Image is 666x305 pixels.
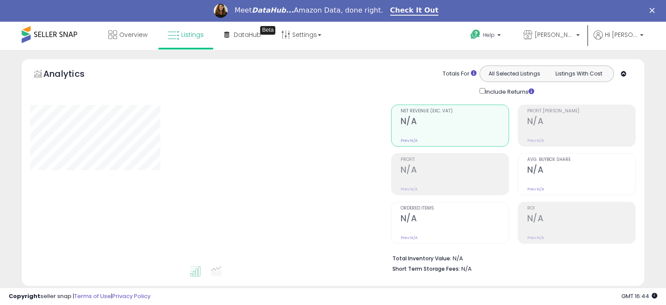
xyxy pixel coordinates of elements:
[527,187,544,192] small: Prev: N/A
[443,70,477,78] div: Totals For
[401,138,418,143] small: Prev: N/A
[401,187,418,192] small: Prev: N/A
[401,206,509,211] span: Ordered Items
[218,22,268,48] a: DataHub
[527,138,544,143] small: Prev: N/A
[527,235,544,240] small: Prev: N/A
[650,8,658,13] div: Close
[181,30,204,39] span: Listings
[392,265,460,272] b: Short Term Storage Fees:
[482,68,547,79] button: All Selected Listings
[470,29,481,40] i: Get Help
[392,253,629,263] li: N/A
[43,68,101,82] h5: Analytics
[401,235,418,240] small: Prev: N/A
[401,213,509,225] h2: N/A
[161,22,210,48] a: Listings
[535,30,574,39] span: [PERSON_NAME]
[112,292,150,300] a: Privacy Policy
[401,157,509,162] span: Profit
[235,6,383,15] div: Meet Amazon Data, done right.
[546,68,611,79] button: Listings With Cost
[594,30,643,50] a: Hi [PERSON_NAME]
[275,22,328,48] a: Settings
[473,86,545,96] div: Include Returns
[392,255,451,262] b: Total Inventory Value:
[401,109,509,114] span: Net Revenue (Exc. VAT)
[527,109,635,114] span: Profit [PERSON_NAME]
[9,292,40,300] strong: Copyright
[234,30,261,39] span: DataHub
[527,206,635,211] span: ROI
[621,292,657,300] span: 2025-09-10 16:44 GMT
[102,22,154,48] a: Overview
[527,157,635,162] span: Avg. Buybox Share
[483,31,495,39] span: Help
[517,22,586,50] a: [PERSON_NAME]
[401,116,509,128] h2: N/A
[9,292,150,301] div: seller snap | |
[527,116,635,128] h2: N/A
[527,165,635,177] h2: N/A
[464,23,509,49] a: Help
[605,30,637,39] span: Hi [PERSON_NAME]
[214,4,228,18] img: Profile image for Georgie
[527,213,635,225] h2: N/A
[260,26,275,35] div: Tooltip anchor
[461,265,472,273] span: N/A
[401,165,509,177] h2: N/A
[74,292,111,300] a: Terms of Use
[119,30,147,39] span: Overview
[390,6,439,16] a: Check It Out
[252,6,294,14] i: DataHub...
